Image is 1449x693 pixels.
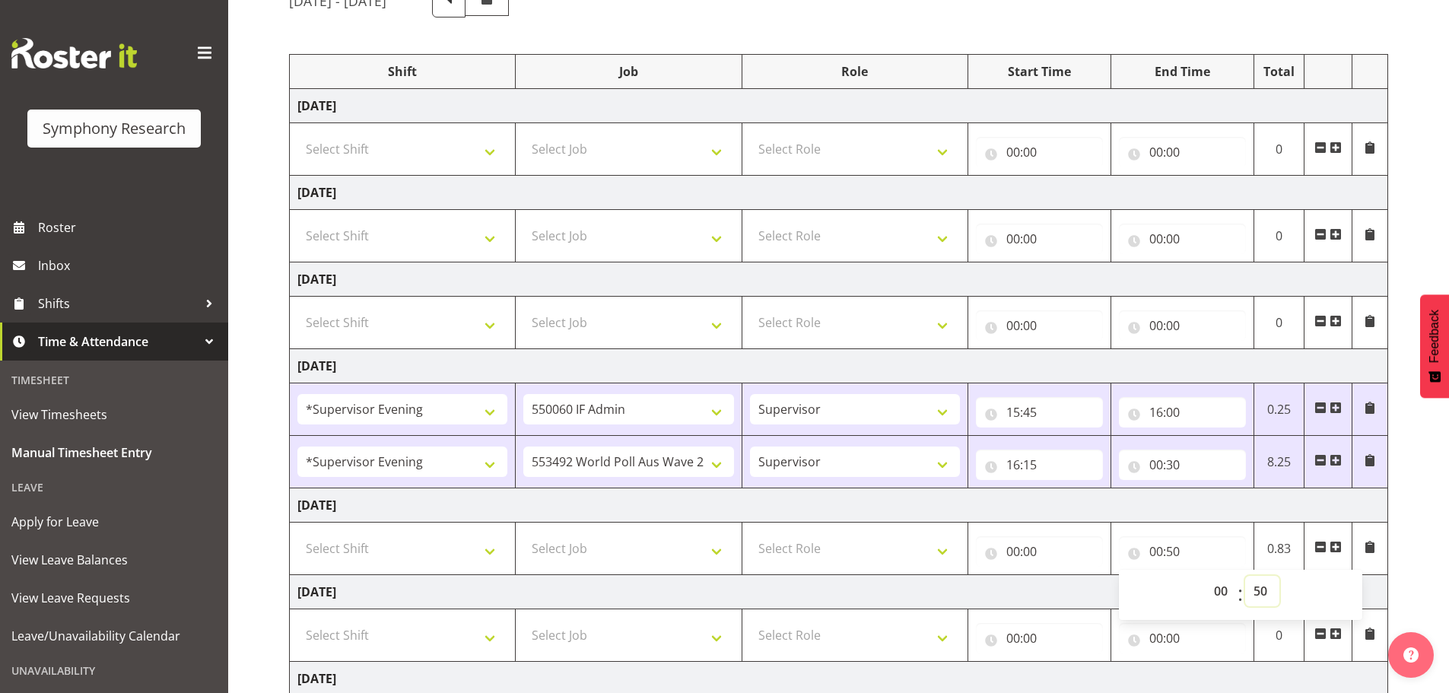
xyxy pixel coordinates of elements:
input: Click to select... [1119,137,1246,167]
div: Timesheet [4,364,224,396]
span: Time & Attendance [38,330,198,353]
td: [DATE] [290,349,1388,383]
div: End Time [1119,62,1246,81]
td: [DATE] [290,176,1388,210]
div: Total [1262,62,1297,81]
input: Click to select... [1119,224,1246,254]
div: Leave [4,472,224,503]
div: Job [523,62,733,81]
td: [DATE] [290,262,1388,297]
span: Shifts [38,292,198,315]
div: Start Time [976,62,1103,81]
span: Roster [38,216,221,239]
input: Click to select... [976,536,1103,567]
a: Manual Timesheet Entry [4,434,224,472]
input: Click to select... [976,623,1103,653]
span: View Leave Balances [11,548,217,571]
span: Inbox [38,254,221,277]
td: 8.25 [1254,436,1304,488]
input: Click to select... [1119,536,1246,567]
input: Click to select... [976,224,1103,254]
div: Role [750,62,960,81]
div: Shift [297,62,507,81]
img: Rosterit website logo [11,38,137,68]
input: Click to select... [976,450,1103,480]
input: Click to select... [976,137,1103,167]
a: View Leave Balances [4,541,224,579]
a: View Timesheets [4,396,224,434]
td: 0 [1254,210,1304,262]
input: Click to select... [1119,450,1246,480]
span: View Leave Requests [11,587,217,609]
input: Click to select... [976,397,1103,428]
td: 0 [1254,609,1304,662]
input: Click to select... [1119,623,1246,653]
input: Click to select... [976,310,1103,341]
span: Feedback [1428,310,1441,363]
div: Unavailability [4,655,224,686]
span: Leave/Unavailability Calendar [11,625,217,647]
span: View Timesheets [11,403,217,426]
div: Symphony Research [43,117,186,140]
td: [DATE] [290,89,1388,123]
a: Leave/Unavailability Calendar [4,617,224,655]
input: Click to select... [1119,397,1246,428]
span: Apply for Leave [11,510,217,533]
td: [DATE] [290,488,1388,523]
span: : [1238,576,1243,614]
td: 0.83 [1254,523,1304,575]
td: [DATE] [290,575,1388,609]
input: Click to select... [1119,310,1246,341]
a: View Leave Requests [4,579,224,617]
button: Feedback - Show survey [1420,294,1449,398]
td: 0 [1254,297,1304,349]
img: help-xxl-2.png [1403,647,1419,663]
td: 0.25 [1254,383,1304,436]
a: Apply for Leave [4,503,224,541]
span: Manual Timesheet Entry [11,441,217,464]
td: 0 [1254,123,1304,176]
